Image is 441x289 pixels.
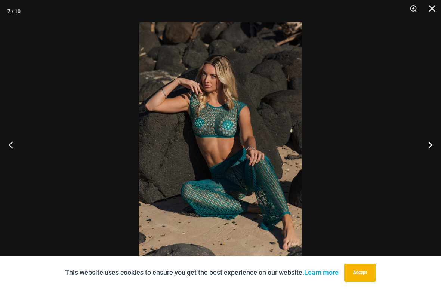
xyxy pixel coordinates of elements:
div: 7 / 10 [7,6,21,17]
p: This website uses cookies to ensure you get the best experience on our website. [65,267,339,278]
a: Learn more [304,268,339,276]
button: Next [413,126,441,163]
img: Show Stopper Jade 366 Top 5007 pants 08 [139,22,302,267]
button: Accept [344,264,376,282]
